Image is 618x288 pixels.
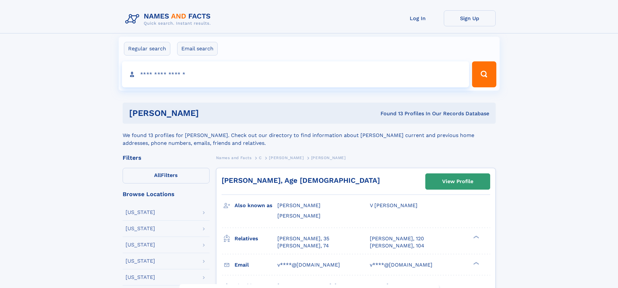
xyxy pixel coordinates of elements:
span: V [PERSON_NAME] [370,202,418,208]
a: C [259,154,262,162]
h3: Email [235,259,277,270]
a: Names and Facts [216,154,252,162]
label: Filters [123,168,210,183]
span: C [259,156,262,160]
div: Found 13 Profiles In Our Records Database [290,110,489,117]
a: [PERSON_NAME] [269,154,304,162]
a: Sign Up [444,10,496,26]
h3: Relatives [235,233,277,244]
h3: Also known as [235,200,277,211]
div: [US_STATE] [126,275,155,280]
label: Email search [177,42,218,56]
span: All [154,172,161,178]
a: [PERSON_NAME], Age [DEMOGRAPHIC_DATA] [222,176,380,184]
span: [PERSON_NAME] [277,202,321,208]
div: View Profile [442,174,473,189]
label: Regular search [124,42,170,56]
div: [US_STATE] [126,242,155,247]
a: View Profile [426,174,490,189]
img: Logo Names and Facts [123,10,216,28]
a: Log In [392,10,444,26]
div: We found 13 profiles for [PERSON_NAME]. Check out our directory to find information about [PERSON... [123,124,496,147]
a: [PERSON_NAME], 104 [370,242,424,249]
div: ❯ [472,261,479,265]
div: ❯ [472,235,479,239]
span: [PERSON_NAME] [269,156,304,160]
div: [US_STATE] [126,210,155,215]
span: [PERSON_NAME] [311,156,346,160]
a: [PERSON_NAME], 35 [277,235,329,242]
button: Search Button [472,61,496,87]
h1: [PERSON_NAME] [129,109,290,117]
div: Filters [123,155,210,161]
div: Browse Locations [123,191,210,197]
input: search input [122,61,469,87]
div: [US_STATE] [126,226,155,231]
a: [PERSON_NAME], 120 [370,235,424,242]
a: [PERSON_NAME], 74 [277,242,329,249]
div: [US_STATE] [126,258,155,264]
span: [PERSON_NAME] [277,213,321,219]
